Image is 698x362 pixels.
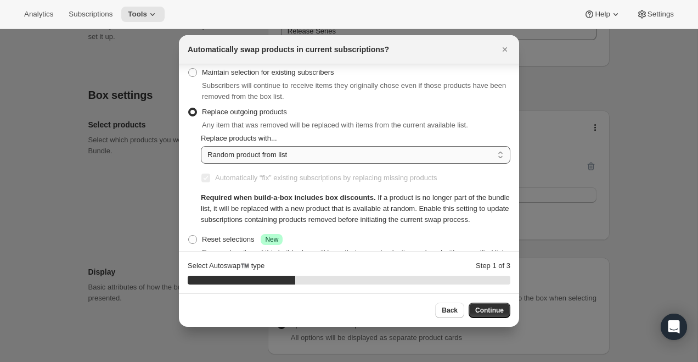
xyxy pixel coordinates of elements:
[202,81,506,101] span: Subscribers will continue to receive items they originally chose even if those products have been...
[442,306,458,315] span: Back
[577,7,627,22] button: Help
[475,306,504,315] span: Continue
[24,10,53,19] span: Analytics
[202,68,334,76] span: Maintain selection for existing subscribers
[202,234,283,245] div: Reset selections
[648,10,674,19] span: Settings
[215,174,437,182] span: Automatically “fix” existing subscriptions by replacing missing products
[202,108,287,116] span: Replace outgoing products
[201,192,510,225] div: If a product is no longer part of the bundle list, it will be replaced with a new product that is...
[469,303,510,318] button: Continue
[201,193,376,202] span: Required when build-a-box includes box discounts.
[202,248,505,268] span: Every subscriber of this build-a-box will have their current selection replaced with a specified ...
[595,10,610,19] span: Help
[202,121,468,129] span: Any item that was removed will be replaced with items from the current available list.
[201,134,277,142] span: Replace products with...
[661,314,687,340] div: Open Intercom Messenger
[476,260,510,271] p: Step 1 of 3
[128,10,147,19] span: Tools
[188,260,264,271] p: Select Autoswap™️ type
[121,7,165,22] button: Tools
[435,303,464,318] button: Back
[630,7,680,22] button: Settings
[62,7,119,22] button: Subscriptions
[265,235,278,244] span: New
[18,7,60,22] button: Analytics
[497,42,513,57] button: Close
[69,10,112,19] span: Subscriptions
[188,44,389,55] h2: Automatically swap products in current subscriptions?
